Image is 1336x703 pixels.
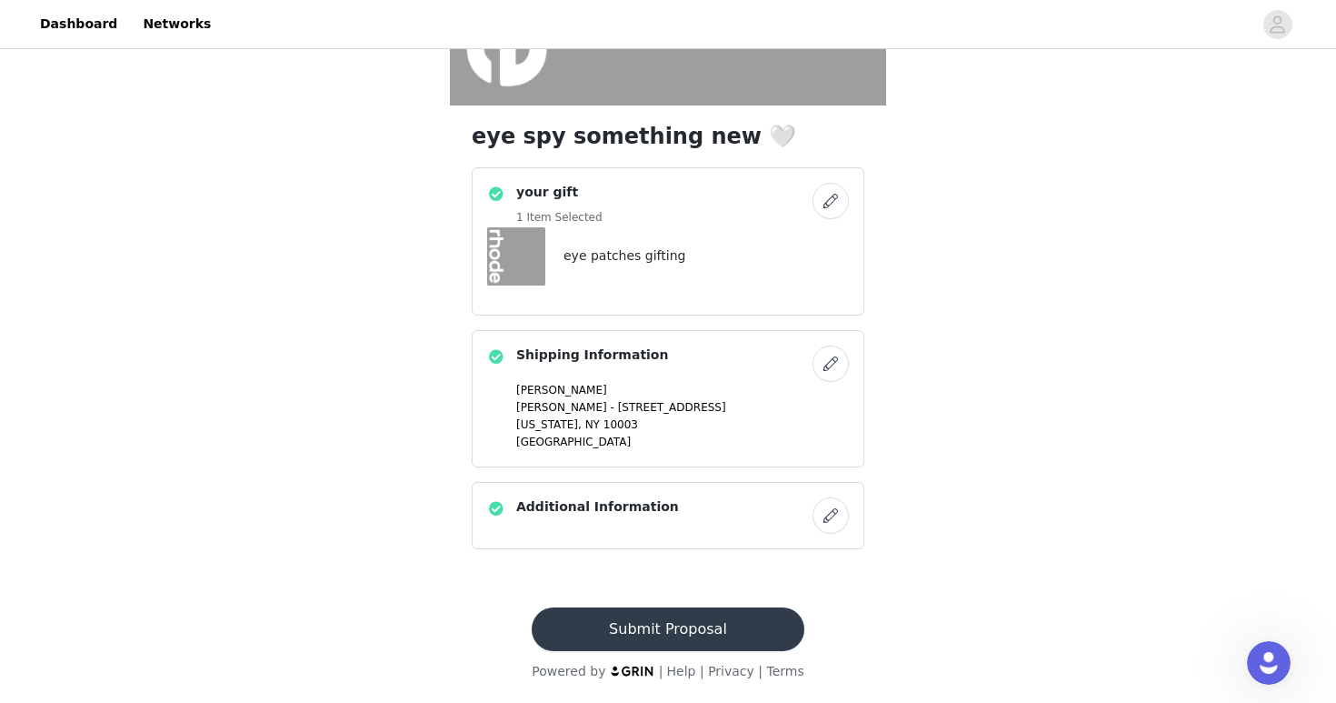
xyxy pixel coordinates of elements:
a: Privacy [708,664,754,678]
iframe: Intercom live chat [1247,641,1291,685]
a: Dashboard [29,4,128,45]
span: NY [585,418,600,431]
div: Shipping Information [472,330,864,467]
a: Terms [766,664,803,678]
span: | [700,664,704,678]
span: 10003 [603,418,638,431]
h4: your gift [516,183,603,202]
p: [PERSON_NAME] [516,382,849,398]
h4: Additional Information [516,497,679,517]
a: Help [667,664,696,678]
p: [GEOGRAPHIC_DATA] [516,434,849,450]
span: [US_STATE], [516,418,582,431]
h4: eye patches gifting [563,246,685,266]
span: | [659,664,663,678]
span: | [758,664,763,678]
h5: 1 Item Selected [516,209,603,226]
p: [PERSON_NAME] - [STREET_ADDRESS] [516,399,849,416]
img: logo [610,665,655,677]
h4: Shipping Information [516,346,668,365]
button: Submit Proposal [532,608,803,651]
div: Additional Information [472,482,864,549]
a: Networks [132,4,222,45]
div: avatar [1269,10,1286,39]
h1: eye spy something new 🤍 [472,120,864,153]
div: your gift [472,167,864,316]
img: eye patches gifting [487,227,545,286]
span: Powered by [532,664,605,678]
